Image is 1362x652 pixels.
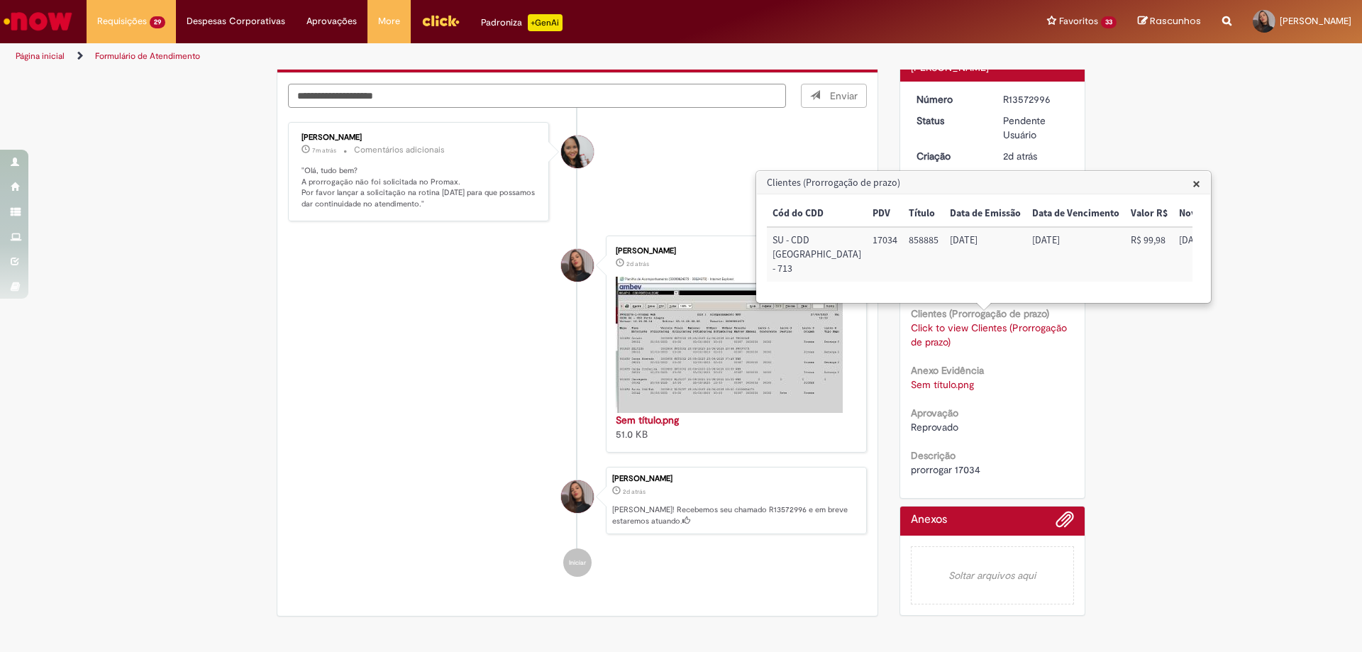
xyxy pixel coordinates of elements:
img: click_logo_yellow_360x200.png [421,10,460,31]
div: Eduarda Silveira Dorneles [561,249,594,282]
b: Clientes (Prorrogação de prazo) [911,307,1049,320]
a: Página inicial [16,50,65,62]
b: Descrição [911,449,956,462]
td: PDV: 17034 [867,227,903,282]
span: × [1192,174,1200,193]
td: Novo Vencimento: 30/09/2025 [1173,227,1262,282]
div: Eduarda Silveira Dorneles [561,480,594,513]
b: Anexo Evidência [911,364,984,377]
time: 29/09/2025 08:33:07 [312,146,336,155]
span: More [378,14,400,28]
span: 2d atrás [626,260,649,268]
th: PDV [867,201,903,227]
div: [PERSON_NAME] [301,133,538,142]
b: Aprovação [911,407,958,419]
td: Cód do CDD: SU - CDD Porto Alegre - 713 [767,227,867,282]
td: Título: 858885 [903,227,944,282]
div: [PERSON_NAME] [616,247,852,255]
ul: Trilhas de página [11,43,897,70]
img: ServiceNow [1,7,74,35]
span: Rascunhos [1150,14,1201,28]
td: Data de Emissão: 25/09/2025 [944,227,1026,282]
span: Favoritos [1059,14,1098,28]
small: Comentários adicionais [354,144,445,156]
a: Download de Sem título.png [911,378,974,391]
p: "Olá, tudo bem? A prorrogação não foi solicitada no Promax. Por favor lançar a solicitação na rot... [301,165,538,210]
button: Adicionar anexos [1056,510,1074,536]
dt: Status [906,114,993,128]
th: Novo Vencimento [1173,201,1262,227]
div: Valeria Maria Da Conceicao [561,136,594,168]
span: 29 [150,16,165,28]
h2: Anexos [911,514,947,526]
time: 27/09/2025 12:38:13 [623,487,646,496]
span: Requisições [97,14,147,28]
span: 2d atrás [1003,150,1037,162]
dt: Criação [906,149,993,163]
a: Formulário de Atendimento [95,50,200,62]
td: Valor R$: R$ 99,98 [1125,227,1173,282]
div: Clientes (Prorrogação de prazo) [755,170,1212,304]
div: 51.0 KB [616,413,852,441]
ul: Histórico de tíquete [288,108,867,592]
li: Eduarda Silveira Dorneles [288,467,867,535]
span: Reprovado [911,421,958,433]
span: [PERSON_NAME] [1280,15,1351,27]
em: Soltar arquivos aqui [911,546,1075,604]
button: Close [1192,176,1200,191]
span: 7m atrás [312,146,336,155]
div: Padroniza [481,14,563,31]
a: Rascunhos [1138,15,1201,28]
div: 27/09/2025 12:38:13 [1003,149,1069,163]
div: Pendente Usuário [1003,114,1069,142]
span: 2d atrás [623,487,646,496]
time: 27/09/2025 12:38:13 [1003,150,1037,162]
p: [PERSON_NAME]! Recebemos seu chamado R13572996 e em breve estaremos atuando. [612,504,859,526]
p: +GenAi [528,14,563,31]
div: [PERSON_NAME] [612,475,859,483]
span: Despesas Corporativas [187,14,285,28]
dt: Número [906,92,993,106]
a: Sem título.png [616,414,679,426]
td: Data de Vencimento: 26/09/2025 [1026,227,1125,282]
div: R13572996 [1003,92,1069,106]
span: Aprovações [306,14,357,28]
th: Título [903,201,944,227]
a: Click to view Clientes (Prorrogação de prazo) [911,321,1067,348]
span: prorrogar 17034 [911,463,980,476]
span: 33 [1101,16,1117,28]
th: Data de Vencimento [1026,201,1125,227]
th: Valor R$ [1125,201,1173,227]
th: Data de Emissão [944,201,1026,227]
h3: Clientes (Prorrogação de prazo) [757,172,1210,194]
th: Cód do CDD [767,201,867,227]
textarea: Digite sua mensagem aqui... [288,84,786,108]
time: 27/09/2025 12:38:08 [626,260,649,268]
